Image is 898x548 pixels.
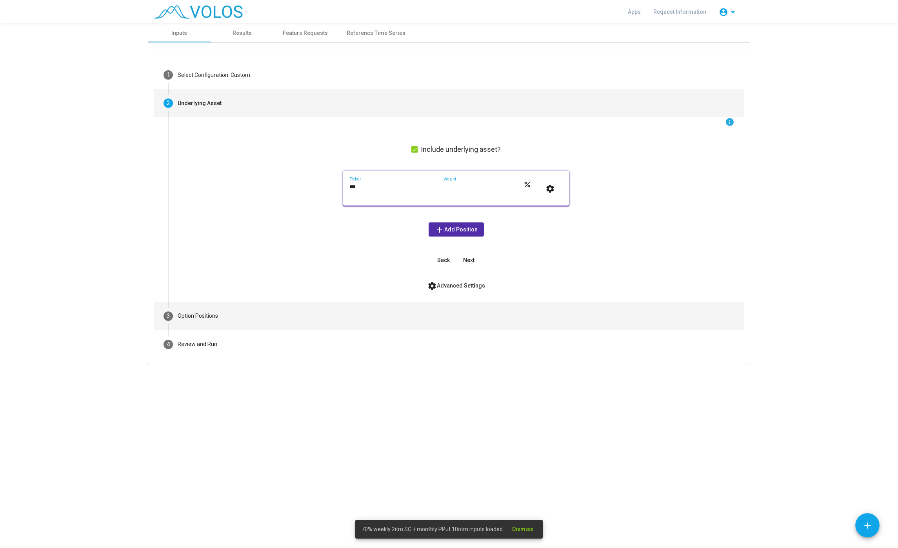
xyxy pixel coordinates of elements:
span: 2 [167,99,170,107]
div: Option Positions [178,312,218,320]
span: Include underlying asset? [421,145,501,154]
div: Reference Time Series [347,29,405,37]
div: Review and Run [178,340,217,348]
div: Results [233,29,252,37]
span: Add Position [435,226,478,233]
span: Request Information [653,9,706,15]
mat-icon: add [862,521,873,531]
a: Apps [622,5,647,19]
span: Next [463,257,474,263]
span: Advanced Settings [427,282,485,289]
div: Feature Requests [283,29,328,37]
a: Request Information [647,5,713,19]
span: 1 [167,71,170,78]
button: Next [456,253,481,267]
span: 4 [167,340,170,348]
mat-icon: settings [427,281,437,291]
span: Dismiss [512,526,533,532]
span: 70% weekly 2itm SC + monthly PPut 10otm inputs loaded [362,525,503,533]
span: Apps [628,9,641,15]
mat-icon: info [725,117,734,127]
button: Back [431,253,456,267]
button: Dismiss [506,522,540,536]
div: Underlying Asset [178,99,222,107]
span: 3 [167,312,170,320]
div: Inputs [171,29,187,37]
mat-icon: account_circle [719,7,728,17]
mat-icon: arrow_drop_down [728,7,738,17]
mat-icon: percent [523,180,531,189]
button: Add Position [429,222,484,237]
span: Back [437,257,450,263]
mat-icon: add [435,225,444,235]
mat-icon: settings [545,184,555,193]
button: Add icon [855,513,880,537]
div: Select Configuration: Custom [178,71,250,79]
button: Advanced Settings [421,279,491,293]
